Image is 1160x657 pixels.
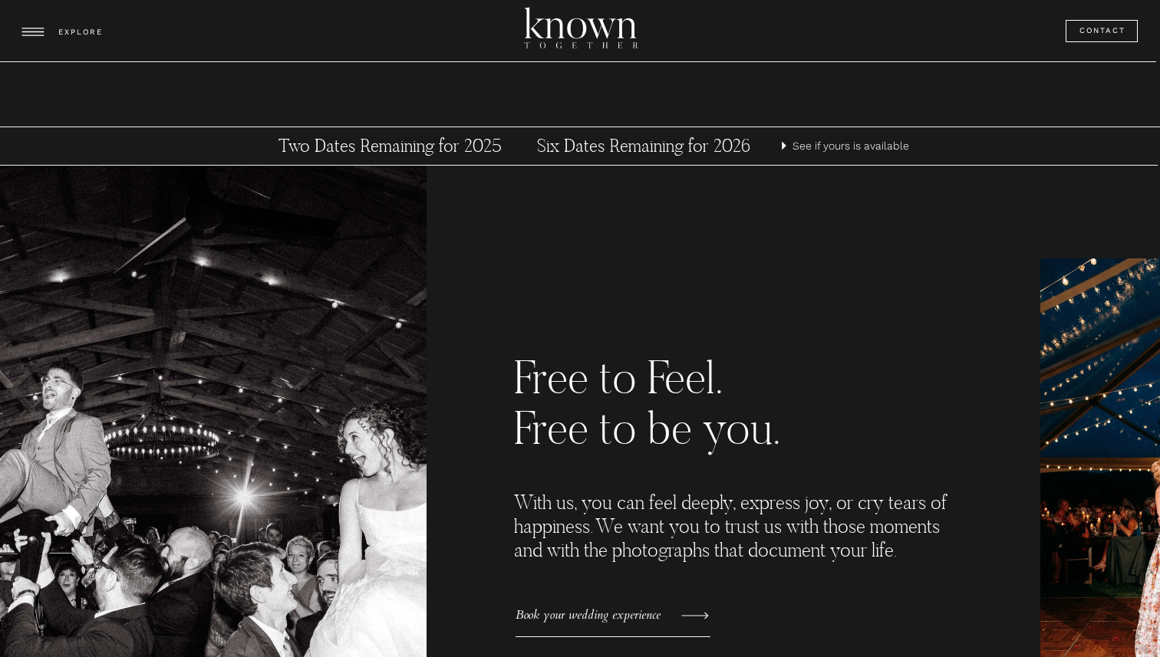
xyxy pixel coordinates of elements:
h3: With us, you can feel deeply, express joy, or cry tears of happiness. We want you to trust us wit... [514,491,955,570]
a: Contact [1079,24,1127,38]
h3: Free to Feel. Free to be you. [514,353,955,480]
h3: EXPLORE [58,25,106,40]
a: Six Dates Remaining for 2026 [501,135,786,158]
a: Book your wedding experience [516,604,663,627]
a: Two Dates Remaining for 2025 [247,135,532,158]
a: See if yours is available [793,136,913,156]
